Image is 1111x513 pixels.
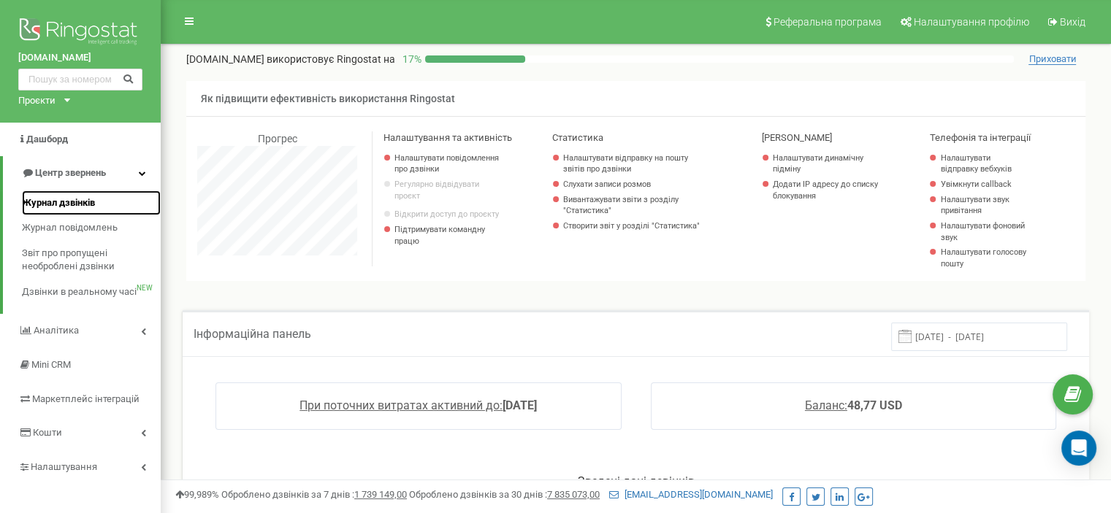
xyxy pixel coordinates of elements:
[394,153,502,175] a: Налаштувати повідомлення про дзвінки
[22,190,161,216] a: Журнал дзвінків
[22,241,161,279] a: Звіт про пропущені необроблені дзвінки
[18,94,56,108] div: Проєкти
[18,15,142,51] img: Ringostat logo
[34,325,79,336] span: Аналiтика
[221,489,407,500] span: Оброблено дзвінків за 7 днів :
[940,179,1028,190] a: Увімкнути callback
[18,51,142,65] a: [DOMAIN_NAME]
[773,153,880,175] a: Налаштувати динамічну підміну
[940,153,1028,175] a: Налаштувати відправку вебхуків
[22,196,95,210] span: Журнал дзвінків
[914,16,1029,28] span: Налаштування профілю
[1060,16,1085,28] span: Вихід
[354,489,407,500] u: 1 739 149,00
[609,489,773,500] a: [EMAIL_ADDRESS][DOMAIN_NAME]
[395,52,425,66] p: 17 %
[547,489,600,500] u: 7 835 073,00
[578,474,695,488] span: Зведені дані дзвінків
[18,69,142,90] input: Пошук за номером
[299,398,537,412] a: При поточних витратах активний до:[DATE]
[35,167,106,178] span: Центр звернень
[773,179,880,201] a: Додати IP адресу до списку блокування
[22,221,118,235] span: Журнал повідомлень
[805,398,847,412] span: Баланс:
[929,132,1030,143] span: Телефонія та інтеграції
[940,194,1028,217] a: Налаштувати звук привітання
[258,133,297,144] span: Прогрес
[394,224,502,247] p: Підтримувати командну працю
[1061,431,1096,466] div: Open Intercom Messenger
[267,53,395,65] span: використовує Ringostat на
[805,398,902,412] a: Баланс:48,77 USD
[762,132,832,143] span: [PERSON_NAME]
[33,427,62,438] span: Кошти
[31,461,97,472] span: Налаштування
[774,16,882,28] span: Реферальна програма
[201,93,455,104] span: Як підвищити ефективність використання Ringostat
[563,194,700,217] a: Вивантажувати звіти з розділу "Статистика"
[32,393,140,404] span: Маркетплейс інтеграцій
[1028,53,1076,65] span: Приховати
[31,359,71,370] span: Mini CRM
[22,279,161,305] a: Дзвінки в реальному часіNEW
[394,209,502,220] a: Відкрити доступ до проєкту
[409,489,600,500] span: Оброблено дзвінків за 30 днів :
[383,132,512,143] span: Налаштування та активність
[563,179,700,190] a: Слухати записи розмов
[175,489,219,500] span: 99,989%
[563,153,700,175] a: Налаштувати відправку на пошту звітів про дзвінки
[299,398,503,412] span: При поточних витратах активний до:
[940,220,1028,243] a: Налаштувати фоновий звук
[552,132,603,143] span: Статистика
[563,220,700,232] a: Створити звіт у розділі "Статистика"
[3,156,161,190] a: Центр звернень
[186,52,395,66] p: [DOMAIN_NAME]
[26,134,68,144] span: Дашборд
[194,327,311,341] span: Інформаційна панель
[394,179,502,201] p: Регулярно відвідувати проєкт
[22,215,161,241] a: Журнал повідомлень
[940,247,1028,269] a: Налаштувати голосову пошту
[22,247,153,274] span: Звіт про пропущені необроблені дзвінки
[22,285,137,299] span: Дзвінки в реальному часі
